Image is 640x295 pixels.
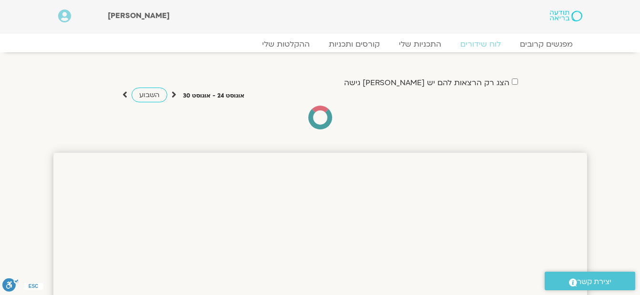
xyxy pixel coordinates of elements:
[108,10,170,21] span: [PERSON_NAME]
[132,88,167,102] a: השבוע
[344,79,509,87] label: הצג רק הרצאות להם יש [PERSON_NAME] גישה
[139,90,160,99] span: השבוע
[545,272,635,290] a: יצירת קשר
[58,39,582,49] nav: Menu
[510,39,582,49] a: מפגשים קרובים
[577,275,611,288] span: יצירת קשר
[389,39,451,49] a: התכניות שלי
[451,39,510,49] a: לוח שידורים
[253,39,319,49] a: ההקלטות שלי
[319,39,389,49] a: קורסים ותכניות
[183,91,244,101] p: אוגוסט 24 - אוגוסט 30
